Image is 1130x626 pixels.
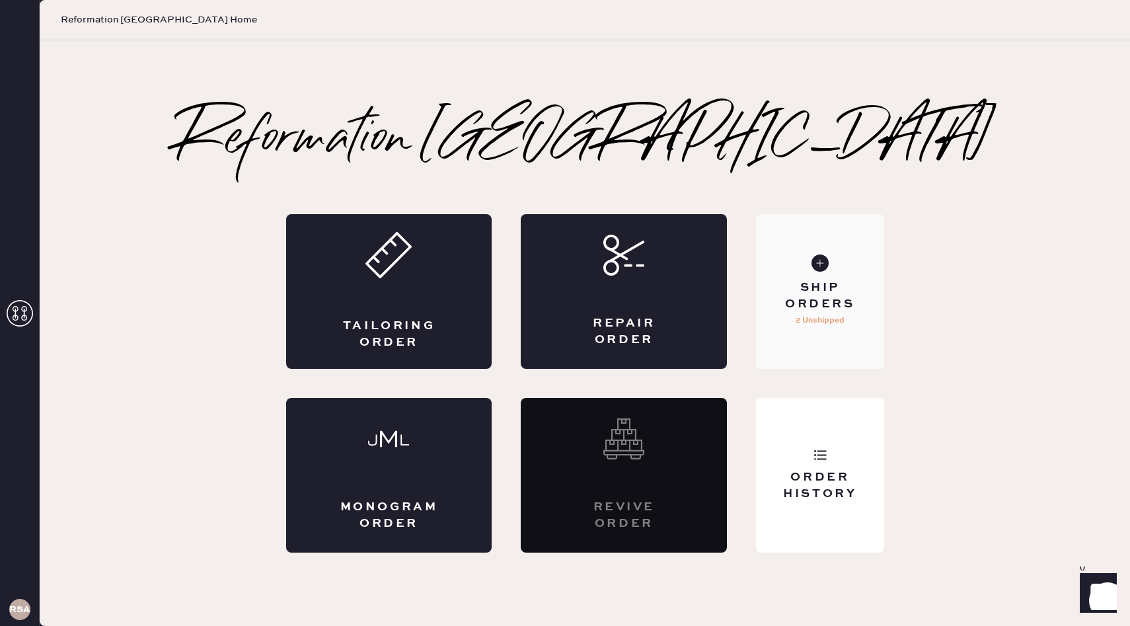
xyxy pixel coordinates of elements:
div: Monogram Order [339,499,439,532]
h3: RSA [9,605,30,614]
div: Tailoring Order [339,318,439,351]
div: Order History [767,469,873,502]
iframe: Front Chat [1067,567,1124,623]
div: Revive order [574,499,674,532]
span: Reformation [GEOGRAPHIC_DATA] Home [61,13,257,26]
p: 2 Unshipped [796,313,845,329]
div: Ship Orders [767,280,873,313]
div: Interested? Contact us at care@hemster.co [521,398,727,553]
h2: Reformation [GEOGRAPHIC_DATA] [176,114,994,167]
div: Repair Order [574,315,674,348]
